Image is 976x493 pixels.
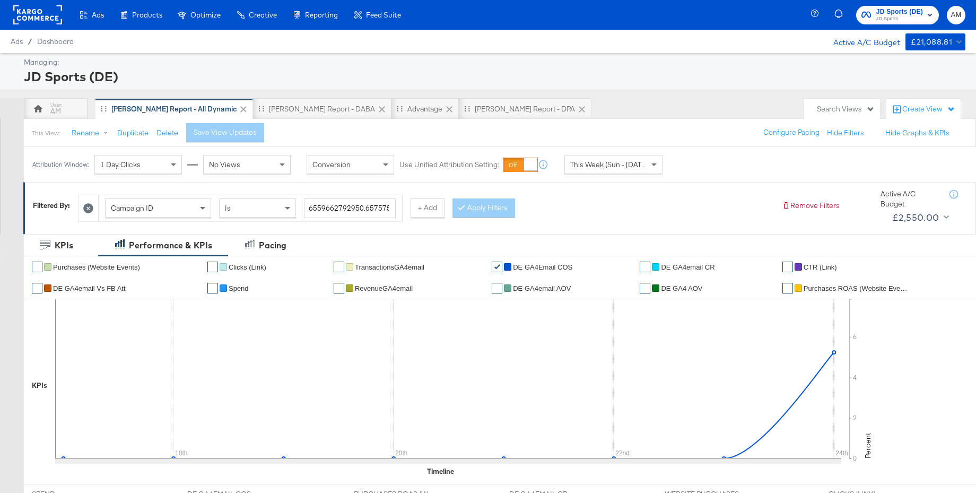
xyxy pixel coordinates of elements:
div: Search Views [817,104,875,114]
div: Drag to reorder tab [258,106,264,111]
a: ✔ [334,262,344,272]
div: Advantage [407,104,442,114]
span: JD Sports (DE) [876,6,923,18]
div: Drag to reorder tab [464,106,470,111]
a: ✔ [640,262,650,272]
span: Ads [11,37,23,46]
div: Attribution Window: [32,161,89,168]
div: £21,088.81 [911,36,952,49]
button: Hide Filters [827,128,864,138]
div: [PERSON_NAME] Report - All Dynamic [111,104,237,114]
label: Use Unified Attribution Setting: [399,160,499,170]
button: Duplicate [117,128,149,138]
div: Active A/C Budget [881,189,939,209]
div: KPIs [32,380,47,391]
div: Filtered By: [33,201,70,211]
span: DE GA4email CR [661,263,714,271]
div: JD Sports (DE) [24,67,963,85]
span: AM [951,9,961,21]
span: Purchases (Website Events) [53,263,140,271]
span: This Week (Sun - [DATE]) [570,160,650,169]
span: DE GA4Email COS [513,263,572,271]
span: CTR (Link) [804,263,837,271]
span: Products [132,11,162,19]
div: KPIs [55,239,73,252]
button: + Add [411,198,445,218]
div: AM [50,106,61,116]
span: / [23,37,37,46]
span: JD Sports [876,15,923,23]
a: ✔ [640,283,650,293]
button: £21,088.81 [905,33,965,50]
a: ✔ [782,283,793,293]
a: ✔ [32,262,42,272]
a: ✔ [492,283,502,293]
a: ✔ [32,283,42,293]
div: Drag to reorder tab [101,106,107,111]
div: This View: [32,129,60,137]
span: 1 Day Clicks [100,160,141,169]
span: Conversion [312,160,351,169]
span: DE GA4email vs FB Att [53,284,126,292]
span: Spend [229,284,249,292]
div: Managing: [24,57,963,67]
div: Drag to reorder tab [397,106,403,111]
button: Rename [64,124,119,143]
span: Creative [249,11,277,19]
span: Is [225,203,231,213]
div: [PERSON_NAME] Report - DABA [269,104,375,114]
button: £2,550.00 [888,209,951,226]
span: Reporting [305,11,338,19]
input: Enter a search term [304,198,396,218]
button: Delete [156,128,178,138]
button: Hide Graphs & KPIs [885,128,949,138]
a: ✔ [492,262,502,272]
span: Clicks (Link) [229,263,266,271]
a: ✔ [207,262,218,272]
span: Optimize [190,11,221,19]
button: AM [947,6,965,24]
span: RevenueGA4email [355,284,413,292]
a: ✔ [207,283,218,293]
span: DE GA4email AOV [513,284,571,292]
span: Ads [92,11,104,19]
a: ✔ [782,262,793,272]
button: JD Sports (DE)JD Sports [856,6,939,24]
span: TransactionsGA4email [355,263,424,271]
div: Create View [902,104,955,115]
a: Dashboard [37,37,74,46]
span: No Views [209,160,240,169]
div: Active A/C Budget [822,33,900,49]
div: [PERSON_NAME] Report - DPA [475,104,575,114]
button: Remove Filters [782,201,840,211]
text: Percent [863,433,873,459]
div: Performance & KPIs [129,239,212,252]
span: Campaign ID [111,203,153,213]
span: Feed Suite [366,11,401,19]
a: ✔ [334,283,344,293]
div: Timeline [427,466,454,477]
span: DE GA4 AOV [661,284,702,292]
button: Configure Pacing [756,123,827,142]
div: £2,550.00 [892,210,939,226]
div: Pacing [259,239,286,252]
span: Purchases ROAS (Website Events) [804,284,910,292]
